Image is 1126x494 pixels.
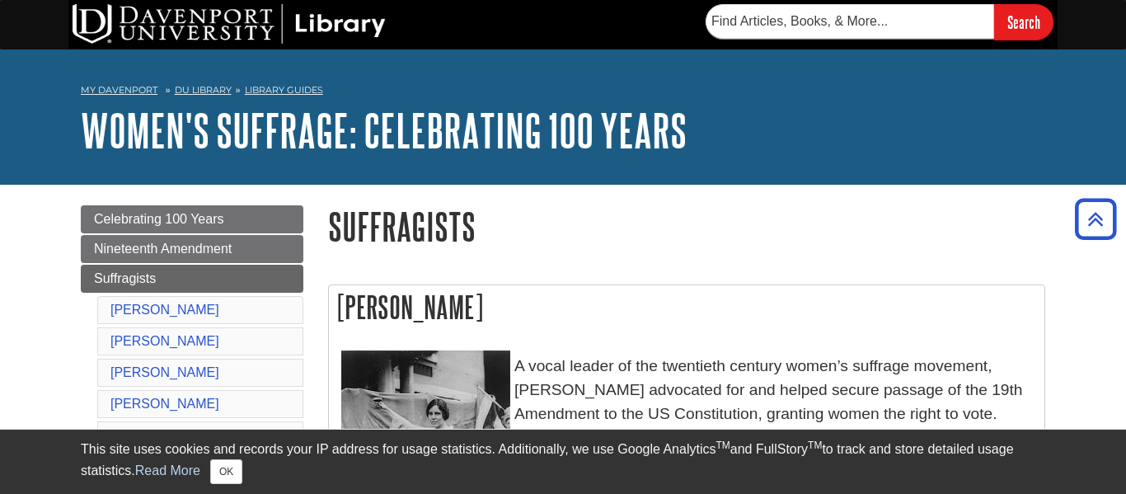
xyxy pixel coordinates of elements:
form: Searches DU Library's articles, books, and more [706,4,1053,40]
span: Celebrating 100 Years [94,212,223,226]
h2: [PERSON_NAME] [329,285,1044,329]
a: Women's Suffrage: Celebrating 100 Years [81,105,687,156]
a: [PERSON_NAME] [110,303,219,317]
span: Nineteenth Amendment [94,242,232,256]
h1: Suffragists [328,205,1045,247]
a: My Davenport [81,83,157,97]
img: DU Library [73,4,386,44]
a: [PERSON_NAME] [110,397,219,411]
a: Nineteenth Amendment [81,235,303,263]
div: This site uses cookies and records your IP address for usage statistics. Additionally, we use Goo... [81,440,1045,484]
a: [PERSON_NAME] [110,334,219,348]
input: Search [994,4,1053,40]
nav: breadcrumb [81,79,1045,106]
a: [PERSON_NAME] [110,428,219,442]
sup: TM [808,440,822,451]
a: Suffragists [81,265,303,293]
a: Read More [135,463,200,478]
p: A vocal leader of the twentieth century women’s suffrage movement, [PERSON_NAME] advocated for an... [337,355,1036,473]
a: DU Library [175,84,232,96]
a: [PERSON_NAME] [110,365,219,379]
a: Back to Top [1069,208,1122,230]
a: Library Guides [245,84,323,96]
sup: TM [715,440,730,451]
input: Find Articles, Books, & More... [706,4,994,39]
a: Celebrating 100 Years [81,205,303,233]
button: Close [210,459,242,484]
span: Suffragists [94,271,156,285]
